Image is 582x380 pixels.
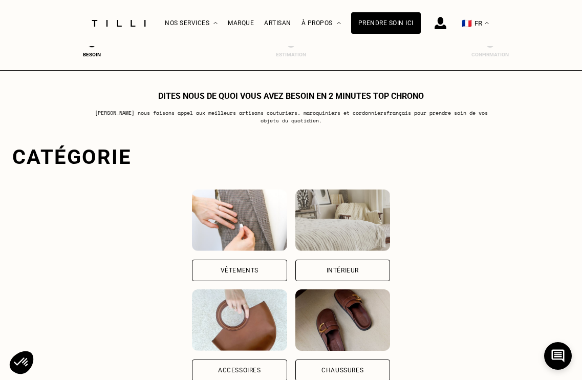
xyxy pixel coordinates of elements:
img: Menu déroulant à propos [337,22,341,25]
img: Menu déroulant [213,22,218,25]
img: Accessoires [192,289,287,351]
a: Marque [228,19,254,27]
div: Nos services [165,1,218,46]
div: Confirmation [470,52,511,57]
div: Estimation [271,52,312,57]
img: icône connexion [435,17,446,29]
a: Artisan [264,19,291,27]
div: Intérieur [327,267,359,273]
h1: Dites nous de quoi vous avez besoin en 2 minutes top chrono [158,91,424,101]
a: Prendre soin ici [351,12,421,34]
div: Besoin [71,52,112,57]
img: Vêtements [192,189,287,251]
p: [PERSON_NAME] nous faisons appel aux meilleurs artisans couturiers , maroquiniers et cordonniers ... [88,109,494,124]
span: 🇫🇷 [462,18,472,28]
img: Intérieur [295,189,390,251]
button: 🇫🇷 FR [457,1,494,46]
img: Chaussures [295,289,390,351]
img: menu déroulant [485,22,489,25]
div: Accessoires [218,367,261,373]
img: Logo du service de couturière Tilli [88,20,149,27]
div: Chaussures [321,367,363,373]
div: À propos [301,1,341,46]
div: Vêtements [221,267,258,273]
div: Catégorie [12,145,570,169]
